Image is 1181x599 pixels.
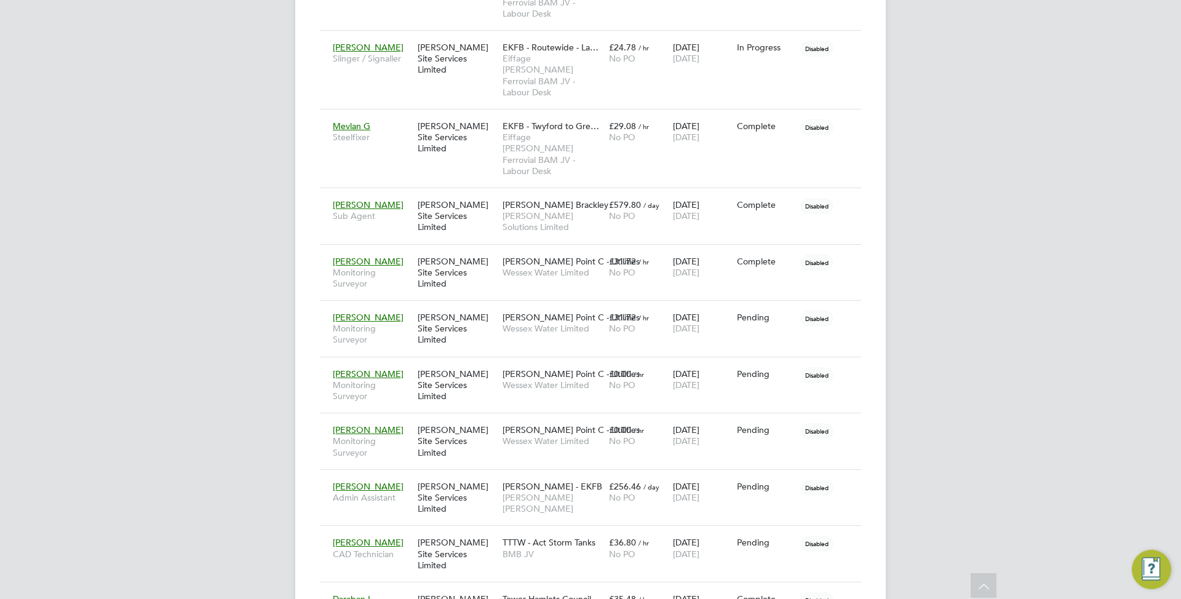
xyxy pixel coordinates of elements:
[333,424,404,435] span: [PERSON_NAME]
[1132,550,1171,589] button: Engage Resource Center
[330,474,861,485] a: [PERSON_NAME]Admin Assistant[PERSON_NAME] Site Services Limited[PERSON_NAME] - EKFB[PERSON_NAME] ...
[800,41,833,57] span: Disabled
[333,121,370,132] span: Mevlan G
[634,426,644,435] span: / hr
[330,35,861,46] a: [PERSON_NAME]Slinger / Signaller[PERSON_NAME] Site Services LimitedEKFB - Routewide - La…Eiffage ...
[737,42,795,53] div: In Progress
[670,531,734,565] div: [DATE]
[503,481,602,492] span: [PERSON_NAME] - EKFB
[503,424,640,435] span: [PERSON_NAME] Point C - Utilities
[609,199,641,210] span: £579.80
[333,368,404,379] span: [PERSON_NAME]
[330,362,861,372] a: [PERSON_NAME]Monitoring Surveyor[PERSON_NAME] Site Services Limited[PERSON_NAME] Point C - Utilit...
[737,368,795,379] div: Pending
[800,367,833,383] span: Disabled
[670,193,734,228] div: [DATE]
[415,193,499,239] div: [PERSON_NAME] Site Services Limited
[800,423,833,439] span: Disabled
[609,132,635,143] span: No PO
[333,323,412,345] span: Monitoring Surveyor
[333,132,412,143] span: Steelfixer
[333,210,412,221] span: Sub Agent
[333,435,412,458] span: Monitoring Surveyor
[609,368,631,379] span: £0.00
[673,379,699,391] span: [DATE]
[333,53,412,64] span: Slinger / Signaller
[333,42,404,53] span: [PERSON_NAME]
[673,267,699,278] span: [DATE]
[673,53,699,64] span: [DATE]
[503,210,603,232] span: [PERSON_NAME] Solutions Limited
[638,43,649,52] span: / hr
[503,379,603,391] span: Wessex Water Limited
[330,249,861,260] a: [PERSON_NAME]Monitoring Surveyor[PERSON_NAME] Site Services Limited[PERSON_NAME] Point C - Utilit...
[634,370,644,379] span: / hr
[330,192,861,203] a: [PERSON_NAME]Sub Agent[PERSON_NAME] Site Services Limited[PERSON_NAME] Brackley[PERSON_NAME] Solu...
[638,257,649,266] span: / hr
[737,424,795,435] div: Pending
[503,256,640,267] span: [PERSON_NAME] Point C - Utilities
[800,119,833,135] span: Disabled
[503,549,603,560] span: BMB JV
[609,549,635,560] span: No PO
[333,256,404,267] span: [PERSON_NAME]
[670,418,734,453] div: [DATE]
[503,492,603,514] span: [PERSON_NAME] [PERSON_NAME]
[670,114,734,149] div: [DATE]
[670,250,734,284] div: [DATE]
[330,587,861,597] a: Daraban IClerk of Works[PERSON_NAME] Site Services LimitedTower Hamlets CouncilAdecco UK Ltd£35.4...
[609,312,636,323] span: £31.72
[673,210,699,221] span: [DATE]
[800,311,833,327] span: Disabled
[609,379,635,391] span: No PO
[609,42,636,53] span: £24.78
[737,199,795,210] div: Complete
[609,121,636,132] span: £29.08
[415,36,499,82] div: [PERSON_NAME] Site Services Limited
[670,475,734,509] div: [DATE]
[638,122,649,131] span: / hr
[800,255,833,271] span: Disabled
[503,368,640,379] span: [PERSON_NAME] Point C - Utilities
[670,36,734,70] div: [DATE]
[503,199,608,210] span: [PERSON_NAME] Brackley
[643,482,659,491] span: / day
[333,537,404,548] span: [PERSON_NAME]
[609,53,635,64] span: No PO
[800,198,833,214] span: Disabled
[503,42,598,53] span: EKFB - Routewide - La…
[503,537,595,548] span: TTTW - Act Storm Tanks
[800,536,833,552] span: Disabled
[415,114,499,161] div: [PERSON_NAME] Site Services Limited
[330,418,861,428] a: [PERSON_NAME]Monitoring Surveyor[PERSON_NAME] Site Services Limited[PERSON_NAME] Point C - Utilit...
[503,132,603,177] span: Eiffage [PERSON_NAME] Ferrovial BAM JV - Labour Desk
[415,418,499,464] div: [PERSON_NAME] Site Services Limited
[673,549,699,560] span: [DATE]
[609,424,631,435] span: £0.00
[415,531,499,577] div: [PERSON_NAME] Site Services Limited
[609,210,635,221] span: No PO
[330,305,861,315] a: [PERSON_NAME]Monitoring Surveyor[PERSON_NAME] Site Services Limited[PERSON_NAME] Point C - Utilit...
[333,492,412,503] span: Admin Assistant
[673,435,699,446] span: [DATE]
[503,435,603,446] span: Wessex Water Limited
[609,481,641,492] span: £256.46
[333,379,412,402] span: Monitoring Surveyor
[503,121,599,132] span: EKFB - Twyford to Gre…
[609,256,636,267] span: £31.72
[330,114,861,124] a: Mevlan GSteelfixer[PERSON_NAME] Site Services LimitedEKFB - Twyford to Gre…Eiffage [PERSON_NAME] ...
[737,312,795,323] div: Pending
[333,199,404,210] span: [PERSON_NAME]
[415,250,499,296] div: [PERSON_NAME] Site Services Limited
[670,362,734,397] div: [DATE]
[737,537,795,548] div: Pending
[800,480,833,496] span: Disabled
[503,312,640,323] span: [PERSON_NAME] Point C - Utilities
[737,256,795,267] div: Complete
[638,538,649,547] span: / hr
[737,481,795,492] div: Pending
[673,132,699,143] span: [DATE]
[415,306,499,352] div: [PERSON_NAME] Site Services Limited
[415,362,499,408] div: [PERSON_NAME] Site Services Limited
[503,267,603,278] span: Wessex Water Limited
